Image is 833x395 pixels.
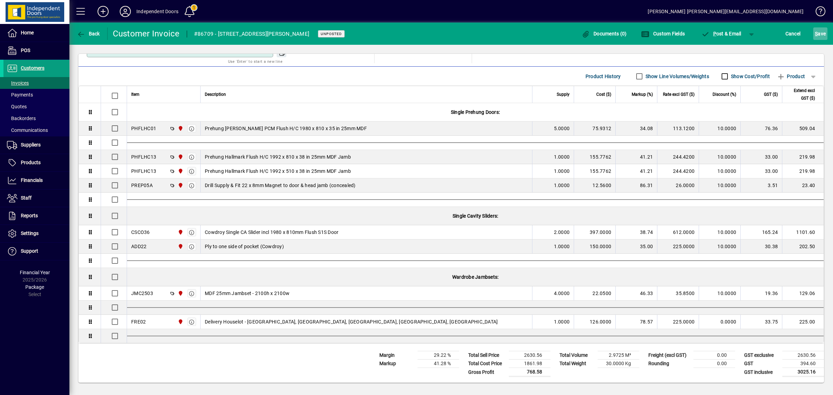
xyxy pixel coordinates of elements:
span: Christchurch [176,153,184,161]
a: Settings [3,225,69,242]
span: Back [77,31,100,36]
label: Show Line Volumes/Weights [644,73,709,80]
td: GST exclusive [741,351,782,360]
td: 0.00 [693,351,735,360]
td: 78.57 [615,315,657,329]
td: 1861.98 [509,360,550,368]
span: Christchurch [176,289,184,297]
span: Documents (0) [582,31,627,36]
td: Total Volume [556,351,598,360]
td: 10.0000 [699,150,740,164]
td: 22.0500 [574,286,615,301]
span: Reports [21,213,38,218]
span: Extend excl GST ($) [786,87,815,102]
td: 155.7762 [574,150,615,164]
td: 219.98 [782,164,824,178]
td: Total Cost Price [465,360,509,368]
td: 150.0000 [574,239,615,254]
td: 12.5600 [574,178,615,193]
td: 76.36 [740,121,782,136]
span: Drill Supply & Fit 22 x 8mm Magnet to door & head jamb (concealed) [205,182,356,189]
span: 1.0000 [554,182,570,189]
span: Product History [586,71,621,82]
td: 46.33 [615,286,657,301]
td: 10.0000 [699,286,740,301]
span: 1.0000 [554,168,570,175]
td: 38.74 [615,225,657,239]
span: 4.0000 [554,290,570,297]
td: 41.21 [615,164,657,178]
td: 3.51 [740,178,782,193]
td: 0.00 [693,360,735,368]
span: ave [815,28,826,39]
a: Backorders [3,112,69,124]
span: Ply to one side of pocket (Cowdroy) [205,243,284,250]
td: 30.0000 Kg [598,360,639,368]
app-page-header-button: Back [69,27,108,40]
div: PHFLHC13 [131,153,156,160]
a: Communications [3,124,69,136]
span: Unposted [321,32,342,36]
button: Custom Fields [639,27,687,40]
td: 3025.16 [782,368,824,377]
a: Quotes [3,101,69,112]
td: Margin [376,351,418,360]
mat-hint: Use 'Enter' to start a new line [228,57,283,65]
td: Total Sell Price [465,351,509,360]
td: 165.24 [740,225,782,239]
span: Christchurch [176,125,184,132]
td: 129.06 [782,286,824,301]
span: ost & Email [701,31,741,36]
span: Support [21,248,38,254]
span: Quotes [7,104,27,109]
span: Christchurch [176,182,184,189]
td: 10.0000 [699,178,740,193]
a: Support [3,243,69,260]
td: 10.0000 [699,121,740,136]
td: 10.0000 [699,239,740,254]
div: Wardrobe Jambsets: [127,268,824,286]
td: 155.7762 [574,164,615,178]
span: 5.0000 [554,125,570,132]
td: 219.98 [782,150,824,164]
button: Back [75,27,102,40]
a: Staff [3,190,69,207]
td: 19.36 [740,286,782,301]
button: Cancel [784,27,802,40]
td: 126.0000 [574,315,615,329]
span: Financial Year [20,270,50,275]
td: 41.28 % [418,360,459,368]
div: Single Cavity Sliders: [127,207,824,225]
span: Delivery Houselot - [GEOGRAPHIC_DATA], [GEOGRAPHIC_DATA], [GEOGRAPHIC_DATA], [GEOGRAPHIC_DATA], [... [205,318,498,325]
div: [PERSON_NAME] [PERSON_NAME][EMAIL_ADDRESS][DOMAIN_NAME] [648,6,803,17]
span: Item [131,91,140,98]
div: CSCO36 [131,229,150,236]
span: Description [205,91,226,98]
a: Financials [3,172,69,189]
td: Markup [376,360,418,368]
div: PHFLHC13 [131,168,156,175]
td: 10.0000 [699,225,740,239]
button: Product History [583,70,624,83]
span: Backorders [7,116,36,121]
span: GST ($) [764,91,778,98]
span: Discount (%) [713,91,736,98]
div: 225.0000 [662,243,695,250]
span: Cowdroy Single CA Slider incl 1980 x 810mm Flush S1S Door [205,229,338,236]
span: Payments [7,92,33,98]
button: Documents (0) [580,27,629,40]
td: Rounding [645,360,693,368]
td: 10.0000 [699,164,740,178]
td: Total Weight [556,360,598,368]
span: 1.0000 [554,318,570,325]
td: 34.08 [615,121,657,136]
td: 1101.60 [782,225,824,239]
span: Communications [7,127,48,133]
td: 397.0000 [574,225,615,239]
button: Product [773,70,808,83]
div: 244.4200 [662,168,695,175]
span: Product [777,71,805,82]
a: Products [3,154,69,171]
td: 86.31 [615,178,657,193]
div: 26.0000 [662,182,695,189]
